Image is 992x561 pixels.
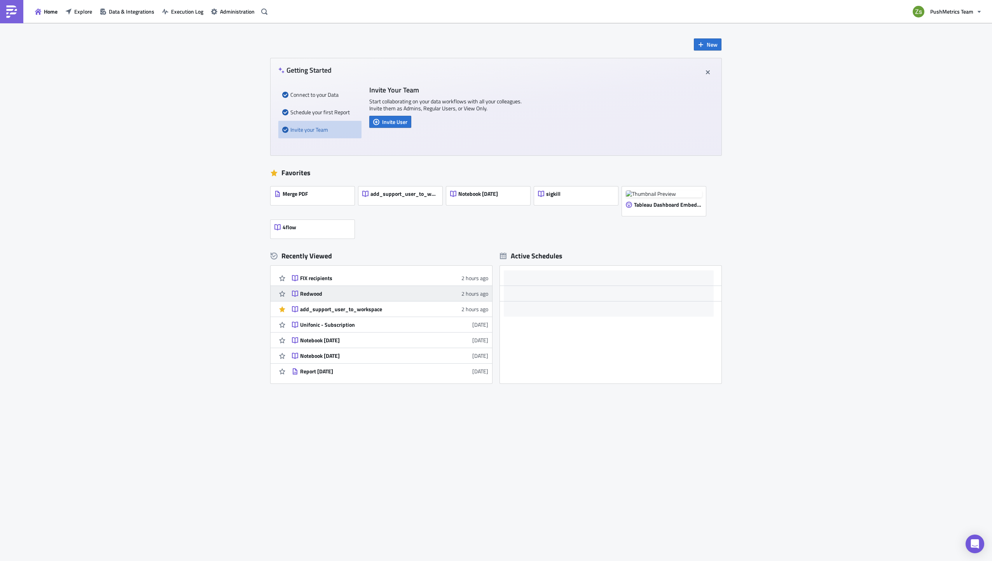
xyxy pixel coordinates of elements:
[271,183,358,216] a: Merge PDF
[61,5,96,17] button: Explore
[300,352,436,359] div: Notebook [DATE]
[472,367,488,375] time: 2025-09-22T13:01:02Z
[5,5,18,18] img: PushMetrics
[282,86,358,103] div: Connect to your Data
[207,5,258,17] button: Administration
[707,40,718,49] span: New
[74,7,92,16] span: Explore
[283,190,308,197] span: Merge PDF
[282,121,358,138] div: Invite your Team
[461,274,488,282] time: 2025-09-29T11:00:04Z
[109,7,154,16] span: Data & Integrations
[930,7,973,16] span: PushMetrics Team
[626,190,702,197] img: Thumbnail Preview
[158,5,207,17] button: Execution Log
[271,216,358,239] a: 4flow
[220,7,255,16] span: Administration
[292,301,488,317] a: add_support_user_to_workspace2 hours ago
[369,86,525,94] h4: Invite Your Team
[634,201,702,208] span: Tableau Dashboard Embed [DATE]
[300,306,436,313] div: add_support_user_to_workspace
[292,348,488,363] a: Notebook [DATE][DATE]
[278,66,332,74] h4: Getting Started
[300,321,436,328] div: Unifonic - Subscription
[966,535,984,553] div: Open Intercom Messenger
[292,364,488,379] a: Report [DATE][DATE]
[382,118,407,126] span: Invite User
[694,38,721,51] button: New
[908,3,986,20] button: PushMetrics Team
[472,321,488,329] time: 2025-09-26T06:43:03Z
[472,336,488,344] time: 2025-09-25T14:16:22Z
[300,290,436,297] div: Redwood
[271,167,721,179] div: Favorites
[912,5,925,18] img: Avatar
[461,289,488,298] time: 2025-09-29T10:51:56Z
[358,183,446,216] a: add_support_user_to_workspace
[546,190,561,197] span: sigkill
[292,286,488,301] a: Redwood2 hours ago
[300,368,436,375] div: Report [DATE]
[446,183,534,216] a: Notebook [DATE]
[370,190,438,197] span: add_support_user_to_workspace
[44,7,58,16] span: Home
[500,251,562,260] div: Active Schedules
[292,270,488,286] a: FIX recipients2 hours ago
[96,5,158,17] button: Data & Integrations
[282,103,358,121] div: Schedule your first Report
[271,250,492,262] div: Recently Viewed
[283,224,296,231] span: 4flow
[458,190,498,197] span: Notebook [DATE]
[534,183,622,216] a: sigkill
[300,275,436,282] div: FIX recipients
[300,337,436,344] div: Notebook [DATE]
[461,305,488,313] time: 2025-09-29T10:41:09Z
[171,7,203,16] span: Execution Log
[292,333,488,348] a: Notebook [DATE][DATE]
[292,317,488,332] a: Unifonic - Subscription[DATE]
[369,116,411,128] button: Invite User
[31,5,61,17] button: Home
[369,98,525,112] p: Start collaborating on your data workflows with all your colleagues. Invite them as Admins, Regul...
[472,352,488,360] time: 2025-09-23T07:07:49Z
[622,183,710,216] a: Thumbnail PreviewTableau Dashboard Embed [DATE]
